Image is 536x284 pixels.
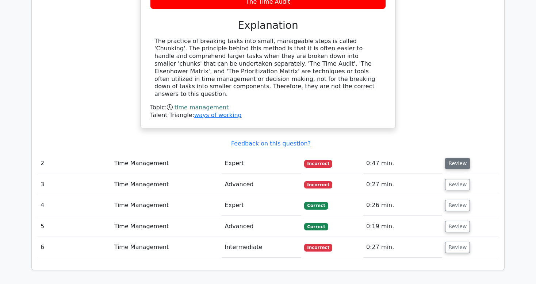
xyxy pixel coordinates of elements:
[38,195,111,216] td: 4
[150,104,386,112] div: Topic:
[111,153,222,174] td: Time Management
[363,153,442,174] td: 0:47 min.
[304,244,332,251] span: Incorrect
[222,216,301,237] td: Advanced
[445,179,470,190] button: Review
[194,112,242,118] a: ways of working
[154,19,382,32] h3: Explanation
[222,195,301,216] td: Expert
[111,216,222,237] td: Time Management
[111,237,222,258] td: Time Management
[111,174,222,195] td: Time Management
[304,181,332,188] span: Incorrect
[304,202,328,209] span: Correct
[363,174,442,195] td: 0:27 min.
[445,200,470,211] button: Review
[445,158,470,169] button: Review
[38,237,111,258] td: 6
[38,216,111,237] td: 5
[445,221,470,232] button: Review
[445,242,470,253] button: Review
[154,38,382,98] div: The practice of breaking tasks into small, manageable steps is called 'Chunking'. The principle b...
[363,195,442,216] td: 0:26 min.
[111,195,222,216] td: Time Management
[304,223,328,230] span: Correct
[231,140,311,147] a: Feedback on this question?
[38,153,111,174] td: 2
[363,237,442,258] td: 0:27 min.
[363,216,442,237] td: 0:19 min.
[222,174,301,195] td: Advanced
[150,104,386,119] div: Talent Triangle:
[38,174,111,195] td: 3
[304,160,332,167] span: Incorrect
[175,104,229,111] a: time management
[222,153,301,174] td: Expert
[222,237,301,258] td: Intermediate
